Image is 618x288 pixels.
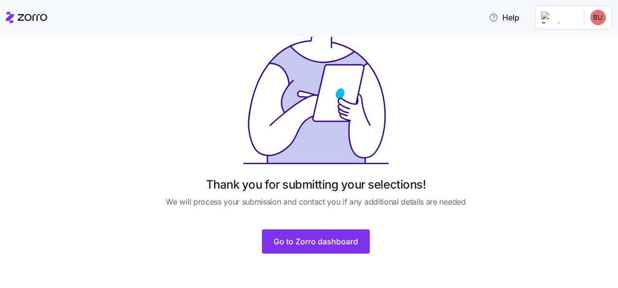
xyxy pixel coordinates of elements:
span: We will process your submission and contact you if any additional details are needed [166,196,465,208]
button: Help [481,8,527,27]
button: Go to Zorro dashboard [262,229,370,254]
img: Employer logo [541,12,576,23]
span: Go to Zorro dashboard [274,236,358,247]
h1: Thank you for submitting your selections! [206,177,426,192]
span: Help [489,12,519,23]
img: 1fd1ddedbdb4e58f971be9887a9b36e8 [590,10,606,25]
